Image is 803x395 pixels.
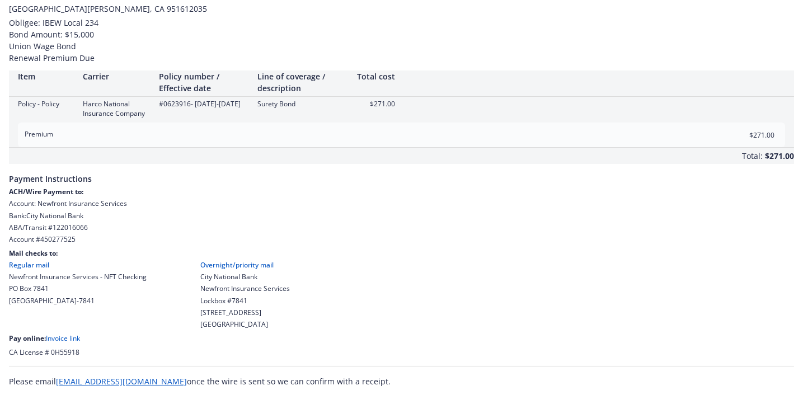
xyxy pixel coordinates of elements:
[765,148,794,164] div: $271.00
[159,99,248,109] div: #0623916 - [DATE]-[DATE]
[56,376,187,387] a: [EMAIL_ADDRESS][DOMAIN_NAME]
[18,99,74,109] div: Policy - Policy
[200,272,290,281] div: City National Bank
[9,17,794,64] div: Obligee: IBEW Local 234 Bond Amount: $15,000 Union Wage Bond Renewal Premium Due
[742,150,763,164] div: Total:
[18,70,74,82] div: Item
[200,284,290,293] div: Newfront Insurance Services
[83,70,150,82] div: Carrier
[9,187,794,196] div: ACH/Wire Payment to:
[257,70,347,94] div: Line of coverage / description
[356,99,395,109] div: $271.00
[9,223,794,232] div: ABA/Transit # 122016066
[257,99,347,109] div: Surety Bond
[9,272,147,281] div: Newfront Insurance Services - NFT Checking
[9,284,147,293] div: PO Box 7841
[9,375,794,387] div: Please email once the wire is sent so we can confirm with a receipt.
[200,319,290,329] div: [GEOGRAPHIC_DATA]
[200,260,290,270] div: Overnight/priority mail
[708,126,781,143] input: 0.00
[9,199,794,208] div: Account: Newfront Insurance Services
[9,260,147,270] div: Regular mail
[9,248,794,258] div: Mail checks to:
[9,234,794,244] div: Account # 450277525
[9,333,46,343] span: Pay online:
[9,296,147,305] div: [GEOGRAPHIC_DATA]-7841
[25,129,53,139] span: Premium
[46,333,80,343] a: Invoice link
[9,347,794,357] div: CA License # 0H55918
[159,70,248,94] div: Policy number / Effective date
[200,296,290,305] div: Lockbox #7841
[356,70,395,82] div: Total cost
[200,308,290,317] div: [STREET_ADDRESS]
[9,211,794,220] div: Bank: City National Bank
[83,99,150,118] div: Harco National Insurance Company
[9,164,794,187] span: Payment Instructions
